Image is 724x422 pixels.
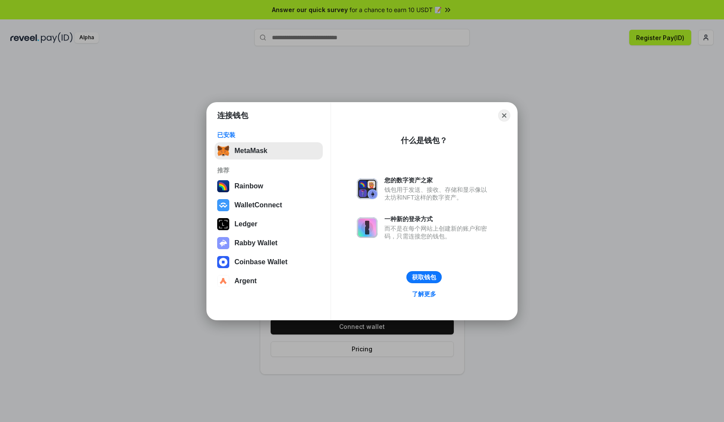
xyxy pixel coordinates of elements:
[234,239,278,247] div: Rabby Wallet
[412,273,436,281] div: 获取钱包
[215,253,323,271] button: Coinbase Wallet
[217,237,229,249] img: svg+xml,%3Csvg%20xmlns%3D%22http%3A%2F%2Fwww.w3.org%2F2000%2Fsvg%22%20fill%3D%22none%22%20viewBox...
[407,288,441,300] a: 了解更多
[357,178,378,199] img: svg+xml,%3Csvg%20xmlns%3D%22http%3A%2F%2Fwww.w3.org%2F2000%2Fsvg%22%20fill%3D%22none%22%20viewBox...
[384,186,491,201] div: 钱包用于发送、接收、存储和显示像以太坊和NFT这样的数字资产。
[217,131,320,139] div: 已安装
[401,135,447,146] div: 什么是钱包？
[217,218,229,230] img: svg+xml,%3Csvg%20xmlns%3D%22http%3A%2F%2Fwww.w3.org%2F2000%2Fsvg%22%20width%3D%2228%22%20height%3...
[234,258,287,266] div: Coinbase Wallet
[215,178,323,195] button: Rainbow
[234,182,263,190] div: Rainbow
[234,147,267,155] div: MetaMask
[215,142,323,159] button: MetaMask
[217,256,229,268] img: svg+xml,%3Csvg%20width%3D%2228%22%20height%3D%2228%22%20viewBox%3D%220%200%2028%2028%22%20fill%3D...
[384,215,491,223] div: 一种新的登录方式
[217,180,229,192] img: svg+xml,%3Csvg%20width%3D%22120%22%20height%3D%22120%22%20viewBox%3D%220%200%20120%20120%22%20fil...
[234,277,257,285] div: Argent
[406,271,442,283] button: 获取钱包
[234,220,257,228] div: Ledger
[215,216,323,233] button: Ledger
[217,110,248,121] h1: 连接钱包
[498,109,510,122] button: Close
[234,201,282,209] div: WalletConnect
[217,275,229,287] img: svg+xml,%3Csvg%20width%3D%2228%22%20height%3D%2228%22%20viewBox%3D%220%200%2028%2028%22%20fill%3D...
[217,145,229,157] img: svg+xml,%3Csvg%20fill%3D%22none%22%20height%3D%2233%22%20viewBox%3D%220%200%2035%2033%22%20width%...
[357,217,378,238] img: svg+xml,%3Csvg%20xmlns%3D%22http%3A%2F%2Fwww.w3.org%2F2000%2Fsvg%22%20fill%3D%22none%22%20viewBox...
[215,234,323,252] button: Rabby Wallet
[217,166,320,174] div: 推荐
[412,290,436,298] div: 了解更多
[215,272,323,290] button: Argent
[384,176,491,184] div: 您的数字资产之家
[217,199,229,211] img: svg+xml,%3Csvg%20width%3D%2228%22%20height%3D%2228%22%20viewBox%3D%220%200%2028%2028%22%20fill%3D...
[384,225,491,240] div: 而不是在每个网站上创建新的账户和密码，只需连接您的钱包。
[215,197,323,214] button: WalletConnect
